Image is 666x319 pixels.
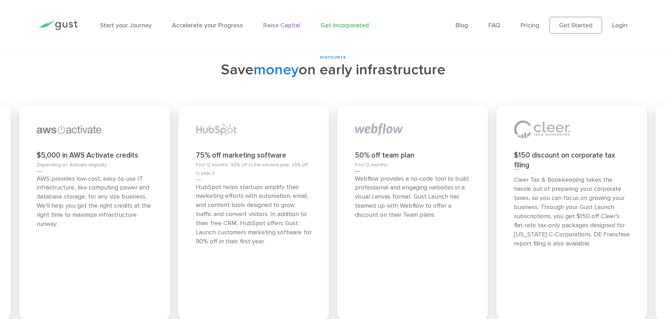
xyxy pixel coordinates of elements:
[196,116,237,144] img: Hubspot
[355,151,471,160] div: 50% off team plan
[514,116,570,144] img: Cleer Tax Bookeeping Logo
[37,151,152,160] div: $5,000 in AWS Activate credits
[521,22,539,29] a: Pricing
[355,116,403,144] img: Webflow
[514,151,630,170] div: $150 discount on corporate tax filing
[37,174,152,229] p: AWS provides low-cost, easy-to-use IT infrastructure, like computing power and database storage, ...
[37,116,101,144] img: Aws
[263,22,300,29] a: Raise Capital
[5,60,661,80] h2: Save on early infrastructure
[172,22,243,29] a: Accelerate your Progress
[5,55,661,60] div: DISCOUNTS
[514,175,630,248] p: Cleer Tax & Bookkeeping takes the hassle out of preparing your corporate taxes, so you can focus ...
[38,21,78,30] img: Gust Logo
[196,162,308,180] span: First 12 months. 50% off in the second year, 25% off in year 3
[100,22,152,29] a: Start your Journey
[550,17,602,34] a: Get Started
[612,22,628,29] a: Login
[488,22,500,29] a: FAQ
[253,61,299,78] span: money
[196,183,311,246] p: HubSpot helps startups amplify their marketing efforts with automation, email, and content tools ...
[196,151,311,160] div: 75% off marketing software
[456,22,468,29] a: Blog
[355,162,388,172] span: First 12 months.
[37,162,107,172] span: Depending on Activate eligibility
[321,22,369,29] a: Get Incorporated
[355,174,471,220] p: Webflow provides a no-code tool to build professional and engaging websites in a visual canvas fo...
